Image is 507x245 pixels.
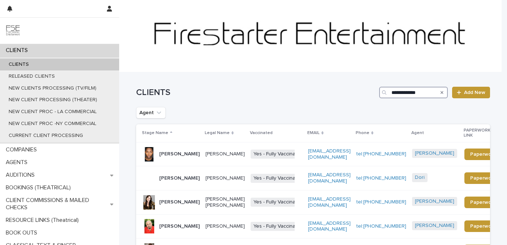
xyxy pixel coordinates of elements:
[159,175,200,181] p: [PERSON_NAME]
[251,174,306,183] span: Yes - Fully Vaccinated
[250,129,273,137] p: Vaccinated
[470,200,496,205] span: Paperwork
[3,146,43,153] p: COMPANIES
[3,159,33,166] p: AGENTS
[356,151,406,156] a: tel:[PHONE_NUMBER]
[3,73,61,79] p: RELEASED CLIENTS
[205,129,230,137] p: Legal Name
[205,151,245,157] p: [PERSON_NAME]
[6,23,20,38] img: 9JgRvJ3ETPGCJDhvPVA5
[251,150,306,159] span: Yes - Fully Vaccinated
[251,198,306,207] span: Yes - Fully Vaccinated
[159,223,200,229] p: [PERSON_NAME]
[3,61,35,68] p: CLIENTS
[308,197,351,208] a: [EMAIL_ADDRESS][DOMAIN_NAME]
[205,223,245,229] p: [PERSON_NAME]
[356,176,406,181] a: tel:[PHONE_NUMBER]
[464,126,498,140] p: PAPERWORK LINK
[3,229,43,236] p: BOOK OUTS
[464,90,485,95] span: Add New
[205,196,245,209] p: [PERSON_NAME] [PERSON_NAME]
[415,223,454,229] a: [PERSON_NAME]
[3,172,40,179] p: AUDITIONS
[136,107,166,119] button: Agent
[3,217,84,224] p: RESOURCE LINKS (Theatrical)
[3,121,102,127] p: NEW CLIENT PROC -NY COMMERCIAL
[452,87,490,98] a: Add New
[415,198,454,205] a: [PERSON_NAME]
[470,152,496,157] span: Paperwork
[464,149,502,160] a: Paperwork
[356,129,369,137] p: Phone
[307,129,320,137] p: EMAIL
[415,175,425,181] a: Dori
[379,87,448,98] input: Search
[415,150,454,156] a: [PERSON_NAME]
[308,172,351,184] a: [EMAIL_ADDRESS][DOMAIN_NAME]
[470,176,496,181] span: Paperwork
[308,221,351,232] a: [EMAIL_ADDRESS][DOMAIN_NAME]
[3,97,103,103] p: NEW CLIENT PROCESSING (THEATER)
[205,175,245,181] p: [PERSON_NAME]
[3,109,103,115] p: NEW CLIENT PROC - LA COMMERCIAL
[308,149,351,160] a: [EMAIL_ADDRESS][DOMAIN_NAME]
[251,222,306,231] span: Yes - Fully Vaccinated
[470,224,496,229] span: Paperwork
[411,129,424,137] p: Agent
[464,172,502,184] a: Paperwork
[142,129,168,137] p: Stage Name
[3,47,34,54] p: CLIENTS
[3,197,110,211] p: CLIENT COMMISSIONS & MAILED CHECKS
[464,197,502,208] a: Paperwork
[159,199,200,205] p: [PERSON_NAME]
[356,199,406,205] a: tel:[PHONE_NUMBER]
[3,184,77,191] p: BOOKINGS (THEATRICAL)
[3,133,89,139] p: CURRENT CLIENT PROCESSING
[356,224,406,229] a: tel:[PHONE_NUMBER]
[136,87,376,98] h1: CLIENTS
[464,220,502,232] a: Paperwork
[159,151,200,157] p: [PERSON_NAME]
[3,85,102,91] p: NEW CLIENTS PROCESSING (TV/FILM)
